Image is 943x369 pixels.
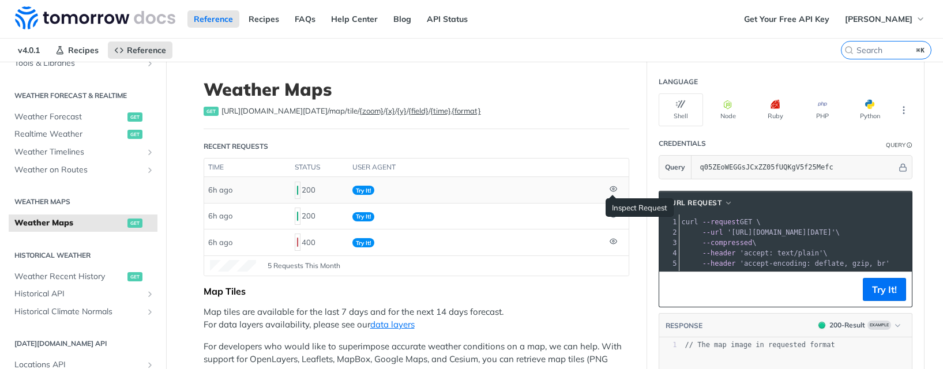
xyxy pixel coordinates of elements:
[352,186,374,195] span: Try It!
[9,338,157,349] h2: [DATE][DOMAIN_NAME] API
[145,289,155,299] button: Show subpages for Historical API
[14,146,142,158] span: Weather Timelines
[268,261,340,271] span: 5 Requests This Month
[9,55,157,72] a: Tools & LibrariesShow subpages for Tools & Libraries
[348,159,606,177] th: user agent
[295,232,343,252] div: 400
[145,307,155,317] button: Show subpages for Historical Climate Normals
[430,106,450,115] label: {time}
[897,161,909,173] button: Hide
[682,249,828,257] span: \
[659,248,679,258] div: 4
[288,10,322,28] a: FAQs
[204,285,629,297] div: Map Tiles
[659,138,706,149] div: Credentials
[14,129,125,140] span: Realtime Weather
[208,185,232,194] span: 6h ago
[127,272,142,281] span: get
[204,107,219,116] span: get
[108,42,172,59] a: Reference
[682,228,840,236] span: \
[895,101,912,119] button: More Languages
[295,180,343,200] div: 200
[127,45,166,55] span: Reference
[848,93,892,126] button: Python
[145,148,155,157] button: Show subpages for Weather Timelines
[740,249,824,257] span: 'accept: text/plain'
[204,159,291,177] th: time
[352,238,374,247] span: Try It!
[291,159,348,177] th: status
[14,111,125,123] span: Weather Forecast
[666,198,722,208] span: cURL Request
[295,206,343,226] div: 200
[659,93,703,126] button: Shell
[753,93,798,126] button: Ruby
[221,106,481,117] span: https://api.tomorrow.io/v4/map/tile/{zoom}/{x}/{y}/{field}/{time}.{format}
[829,320,865,330] div: 200 - Result
[662,197,737,209] button: cURL Request
[685,341,835,349] span: // The map image in requested format
[740,259,890,268] span: 'accept-encoding: deflate, gzip, br'
[702,228,723,236] span: --url
[682,218,761,226] span: GET \
[9,214,157,232] a: Weather Mapsget
[694,156,897,179] input: apikey
[208,238,232,247] span: 6h ago
[659,258,679,269] div: 5
[702,259,736,268] span: --header
[863,278,906,301] button: Try It!
[204,141,268,152] div: Recent Requests
[9,108,157,126] a: Weather Forecastget
[68,45,99,55] span: Recipes
[14,164,142,176] span: Weather on Routes
[665,281,681,298] button: Copy to clipboard
[706,93,750,126] button: Node
[127,219,142,228] span: get
[12,42,46,59] span: v4.0.1
[9,91,157,101] h2: Weather Forecast & realtime
[682,239,757,247] span: \
[14,288,142,300] span: Historical API
[452,106,481,115] label: {format}
[702,249,736,257] span: --header
[665,162,685,172] span: Query
[14,306,142,318] span: Historical Climate Normals
[387,10,418,28] a: Blog
[297,238,298,247] span: 400
[352,212,374,221] span: Try It!
[145,59,155,68] button: Show subpages for Tools & Libraries
[420,10,474,28] a: API Status
[659,156,692,179] button: Query
[210,260,256,272] canvas: Line Graph
[15,6,175,29] img: Tomorrow.io Weather API Docs
[49,42,105,59] a: Recipes
[839,10,931,28] button: [PERSON_NAME]
[813,319,906,331] button: 200200-ResultExample
[867,321,891,330] span: Example
[9,126,157,143] a: Realtime Weatherget
[9,285,157,303] a: Historical APIShow subpages for Historical API
[659,77,698,87] div: Language
[127,112,142,122] span: get
[14,58,142,69] span: Tools & Libraries
[242,10,285,28] a: Recipes
[359,106,384,115] label: {zoom}
[145,165,155,175] button: Show subpages for Weather on Routes
[844,46,854,55] svg: Search
[208,211,232,220] span: 6h ago
[14,217,125,229] span: Weather Maps
[659,227,679,238] div: 2
[325,10,384,28] a: Help Center
[665,320,703,332] button: RESPONSE
[9,250,157,261] h2: Historical Weather
[9,144,157,161] a: Weather TimelinesShow subpages for Weather Timelines
[702,239,753,247] span: --compressed
[682,218,698,226] span: curl
[14,271,125,283] span: Weather Recent History
[9,197,157,207] h2: Weather Maps
[397,106,407,115] label: {y}
[408,106,429,115] label: {field}
[886,141,912,149] div: QueryInformation
[738,10,836,28] a: Get Your Free API Key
